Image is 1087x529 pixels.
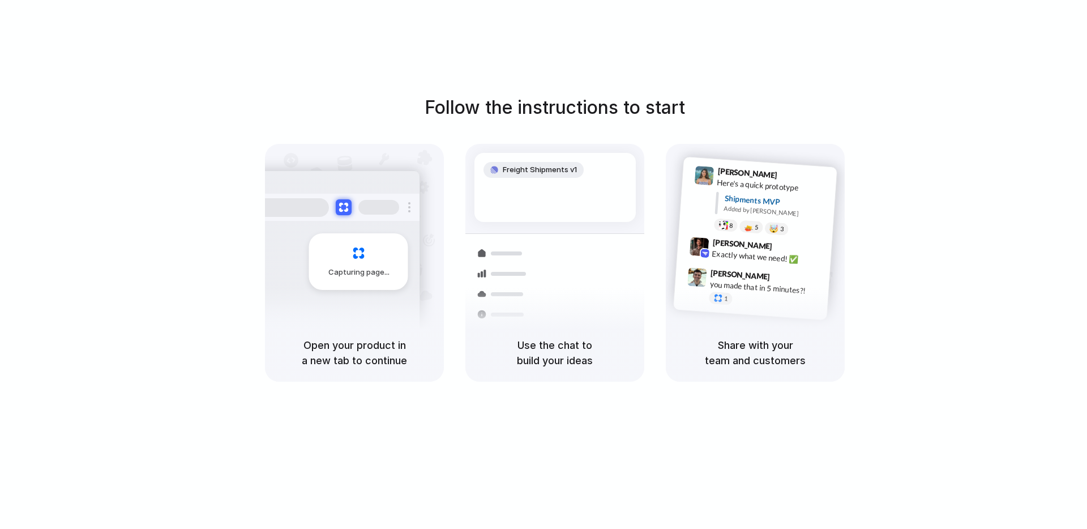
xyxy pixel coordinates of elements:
[773,272,797,285] span: 9:47 AM
[425,94,685,121] h1: Follow the instructions to start
[724,193,829,211] div: Shipments MVP
[711,267,771,283] span: [PERSON_NAME]
[712,236,772,253] span: [PERSON_NAME]
[709,279,823,298] div: you made that in 5 minutes?!
[712,248,825,267] div: Exactly what we need! ✅
[328,267,391,278] span: Capturing page
[679,338,831,368] h5: Share with your team and customers
[729,223,733,229] span: 8
[776,242,799,255] span: 9:42 AM
[780,226,784,232] span: 3
[717,177,830,196] div: Here's a quick prototype
[769,224,779,233] div: 🤯
[755,224,759,231] span: 5
[279,338,430,368] h5: Open your product in a new tab to continue
[479,338,631,368] h5: Use the chat to build your ideas
[724,296,728,302] span: 1
[781,170,804,184] span: 9:41 AM
[724,204,828,220] div: Added by [PERSON_NAME]
[503,164,577,176] span: Freight Shipments v1
[717,165,777,181] span: [PERSON_NAME]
